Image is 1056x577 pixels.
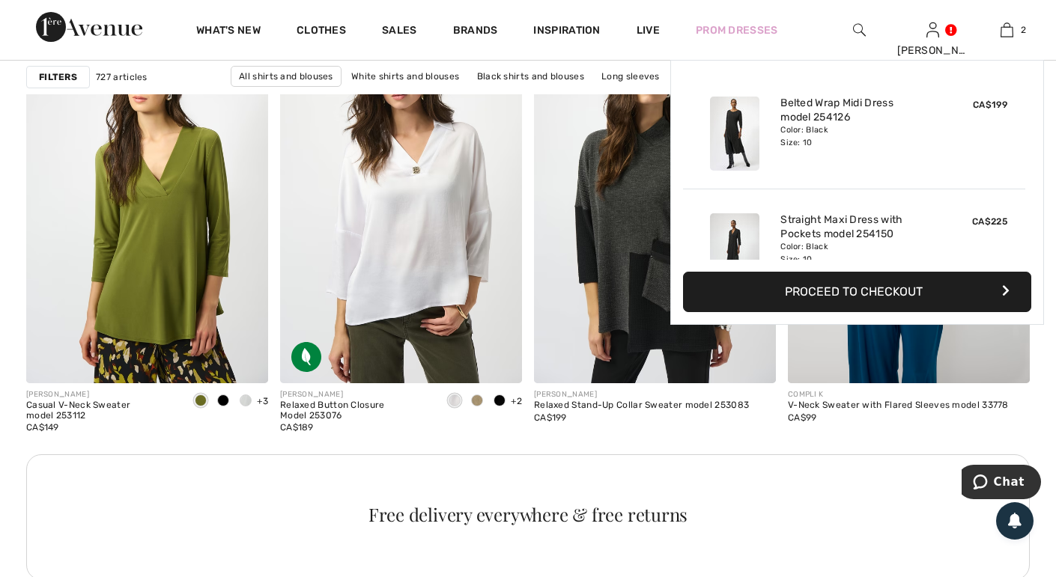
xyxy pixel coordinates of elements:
[594,67,667,86] a: Long sleeves
[280,20,522,383] img: Relaxed Button Closure Model 253076. Black
[344,67,467,86] a: White shirts and blouses
[926,22,939,37] a: Log in
[231,66,342,87] a: All shirts and blouses
[926,21,939,39] img: My information
[534,390,597,399] font: [PERSON_NAME]
[382,24,417,37] font: Sales
[488,389,511,414] div: Black
[196,24,261,37] font: What's new
[780,138,812,147] font: Size: 10
[196,24,261,40] a: What's new
[351,71,459,82] font: White shirts and blouses
[1001,21,1013,39] img: My cart
[466,389,488,414] div: Java
[26,422,59,433] font: CA$149
[280,400,385,421] font: Relaxed Button Closure Model 253076
[36,12,142,42] img: 1st Avenue
[601,71,660,82] font: Long sleeves
[637,24,660,37] font: Live
[26,390,89,399] font: [PERSON_NAME]
[780,213,902,240] font: Straight Maxi Dress with Pockets model 254150
[234,389,257,414] div: Vanilla 30
[96,72,148,82] font: 727 articles
[26,400,130,421] font: Casual V-Neck Sweater model 253112
[973,100,1007,110] font: CA$199
[962,465,1041,502] iframe: Ouvre un widget dans lequel vous pouvez chatter avec l’un de nos agents
[533,24,600,37] font: Inspiration
[534,20,776,383] img: Relaxed Stand-Up Collar Sweater model 253083. Grey/Black
[696,24,778,37] font: Prom dresses
[382,24,417,40] a: Sales
[39,72,77,82] font: Filters
[26,20,268,383] img: Casual V-Neck Sweater model 253112. Black
[710,97,759,171] img: Belted Wrap Midi Dress model 254126
[477,71,584,82] font: Black shirts and blouses
[443,389,466,414] div: Vanilla 30
[280,390,343,399] font: [PERSON_NAME]
[534,412,567,423] font: CA$199
[780,97,893,123] font: Belted Wrap Midi Dress model 254126
[297,24,346,37] font: Clothes
[780,213,928,241] a: Straight Maxi Dress with Pockets model 254150
[683,272,1031,312] button: Proceed to checkout
[780,242,828,251] font: Color: Black
[280,422,314,433] font: CA$189
[297,24,346,40] a: Clothes
[788,412,817,423] font: CA$99
[780,125,828,135] font: Color: Black
[257,396,268,406] font: +3
[788,390,823,399] font: COMPLI K
[785,284,923,299] font: Proceed to checkout
[1021,25,1026,35] font: 2
[453,24,498,40] a: Brands
[710,213,759,287] img: Straight Maxi Dress with Pockets model 254150
[780,254,812,264] font: Size: 10
[897,44,985,57] font: [PERSON_NAME]
[853,21,866,39] img: research
[511,396,522,406] font: +2
[470,67,592,86] a: Black shirts and blouses
[368,502,688,526] font: Free delivery everywhere & free returns
[453,24,498,37] font: Brands
[972,216,1007,227] font: CA$225
[780,97,928,124] a: Belted Wrap Midi Dress model 254126
[971,21,1043,39] a: 2
[291,342,321,372] img: Eco-friendly fabric
[637,22,660,38] a: Live
[788,400,1009,410] font: V-Neck Sweater with Flared Sleeves model 33778
[696,22,778,38] a: Prom dresses
[239,71,333,82] font: All shirts and blouses
[212,389,234,414] div: Black
[189,389,212,414] div: Artichoke
[534,400,749,410] font: Relaxed Stand-Up Collar Sweater model 253083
